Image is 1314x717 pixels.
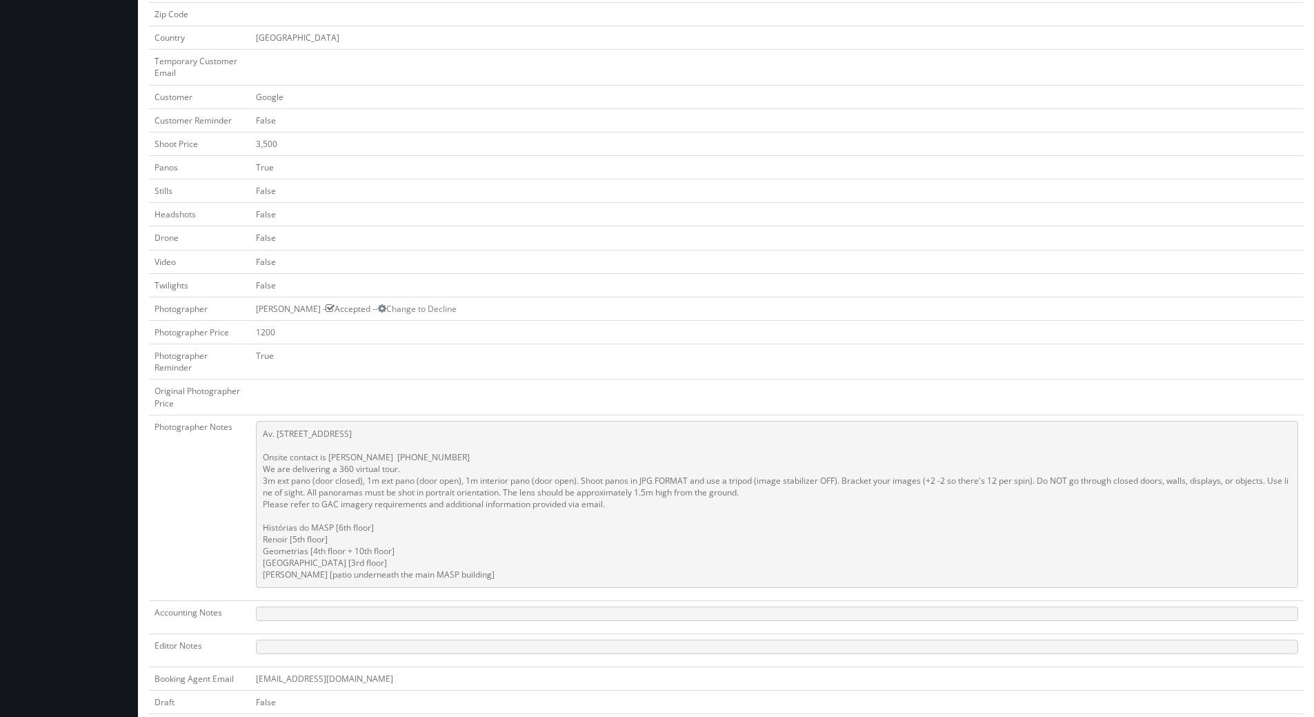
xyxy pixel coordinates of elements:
[250,320,1304,344] td: 1200
[250,690,1304,714] td: False
[149,179,250,203] td: Stills
[149,250,250,273] td: Video
[149,2,250,26] td: Zip Code
[149,132,250,155] td: Shoot Price
[149,50,250,85] td: Temporary Customer Email
[149,320,250,344] td: Photographer Price
[256,421,1298,588] pre: Av. [STREET_ADDRESS] Onsite contact is [PERSON_NAME] [PHONE_NUMBER] We are delivering a 360 virtu...
[250,667,1304,690] td: [EMAIL_ADDRESS][DOMAIN_NAME]
[149,415,250,600] td: Photographer Notes
[250,297,1304,320] td: [PERSON_NAME] - Accepted --
[149,344,250,380] td: Photographer Reminder
[149,297,250,320] td: Photographer
[149,108,250,132] td: Customer Reminder
[149,26,250,50] td: Country
[149,155,250,179] td: Panos
[250,179,1304,203] td: False
[250,26,1304,50] td: [GEOGRAPHIC_DATA]
[250,132,1304,155] td: 3,500
[149,633,250,667] td: Editor Notes
[250,85,1304,108] td: Google
[250,344,1304,380] td: True
[378,303,457,315] a: Change to Decline
[250,273,1304,297] td: False
[250,108,1304,132] td: False
[149,273,250,297] td: Twilights
[149,380,250,415] td: Original Photographer Price
[250,250,1304,273] td: False
[149,600,250,633] td: Accounting Notes
[149,85,250,108] td: Customer
[149,690,250,714] td: Draft
[149,226,250,250] td: Drone
[149,203,250,226] td: Headshots
[250,203,1304,226] td: False
[250,155,1304,179] td: True
[250,226,1304,250] td: False
[149,667,250,690] td: Booking Agent Email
